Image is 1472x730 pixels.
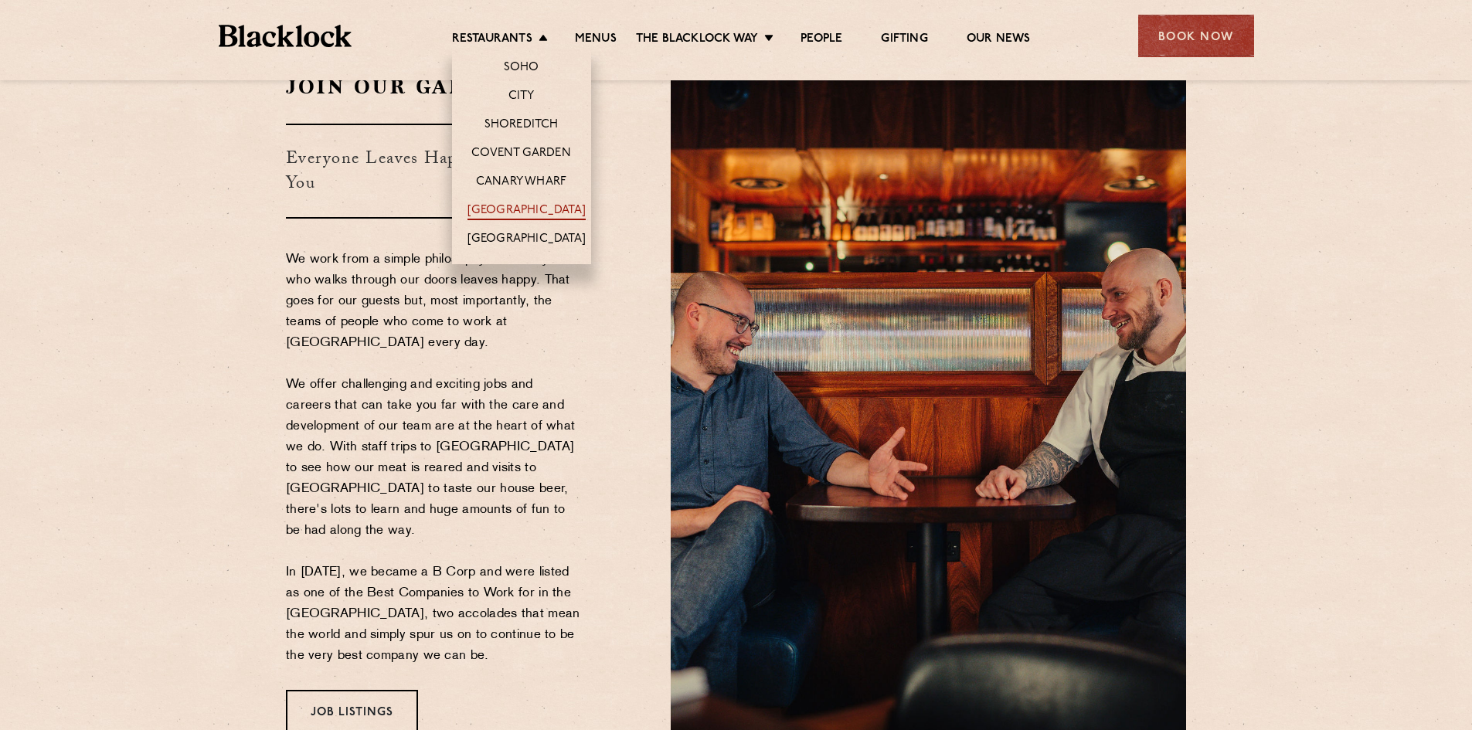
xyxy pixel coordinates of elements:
h3: Everyone Leaves Happy, Including You [286,124,582,219]
a: City [508,89,535,106]
img: BL_Textured_Logo-footer-cropped.svg [219,25,352,47]
a: [GEOGRAPHIC_DATA] [467,203,586,220]
a: People [801,32,842,49]
a: Our News [967,32,1031,49]
h2: Join Our Gang [286,73,582,100]
a: Canary Wharf [476,175,566,192]
div: Book Now [1138,15,1254,57]
a: Covent Garden [471,146,571,163]
a: Gifting [881,32,927,49]
a: Shoreditch [484,117,559,134]
a: The Blacklock Way [636,32,758,49]
a: Restaurants [452,32,532,49]
a: [GEOGRAPHIC_DATA] [467,232,586,249]
a: Menus [575,32,617,49]
p: We work from a simple philosophy that everyone who walks through our doors leaves happy. That goe... [286,250,582,667]
a: Soho [504,60,539,77]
